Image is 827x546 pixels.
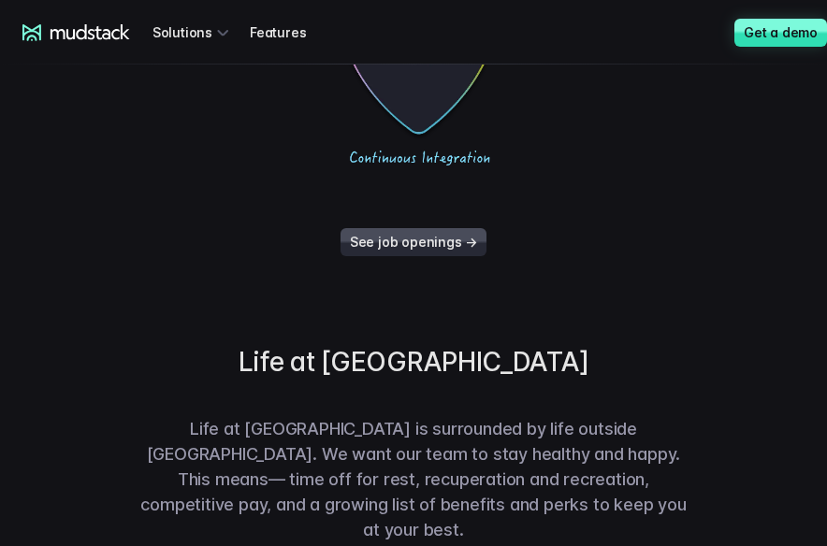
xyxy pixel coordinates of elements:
[152,15,235,50] div: Solutions
[734,19,827,47] a: Get a demo
[239,346,589,379] h2: Life at [GEOGRAPHIC_DATA]
[22,24,130,41] a: mudstack logo
[133,416,694,542] p: Life at [GEOGRAPHIC_DATA] is surrounded by life outside [GEOGRAPHIC_DATA]. We want our team to st...
[250,15,328,50] a: Features
[341,228,486,256] a: See job openings →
